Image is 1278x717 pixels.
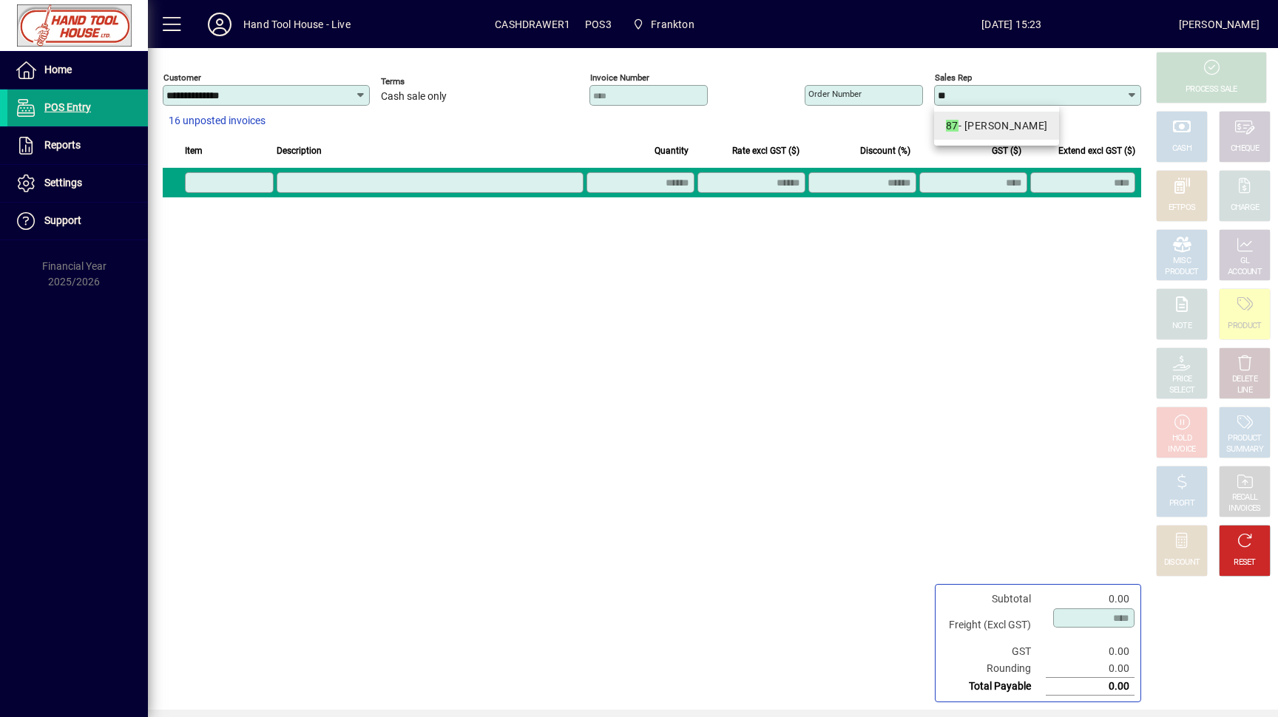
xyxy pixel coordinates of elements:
[7,127,148,164] a: Reports
[934,112,1059,140] mat-option: 87 - Matt
[1240,256,1250,267] div: GL
[941,678,1046,696] td: Total Payable
[585,13,612,36] span: POS3
[590,72,649,83] mat-label: Invoice number
[935,72,972,83] mat-label: Sales rep
[992,143,1021,159] span: GST ($)
[1046,591,1135,608] td: 0.00
[1165,267,1198,278] div: PRODUCT
[1231,203,1260,214] div: CHARGE
[381,77,470,86] span: Terms
[1228,433,1261,444] div: PRODUCT
[941,608,1046,643] td: Freight (Excl GST)
[651,13,694,36] span: Frankton
[1046,678,1135,696] td: 0.00
[1173,256,1191,267] div: MISC
[1172,374,1192,385] div: PRICE
[1228,503,1260,514] div: INVOICES
[941,643,1046,660] td: GST
[1169,498,1194,509] div: PROFIT
[1169,203,1196,214] div: EFTPOS
[381,91,447,103] span: Cash sale only
[1186,84,1237,95] div: PROCESS SALE
[495,13,570,36] span: CASHDRAWER1
[1164,557,1200,568] div: DISCOUNT
[655,143,689,159] span: Quantity
[44,101,91,113] span: POS Entry
[1226,444,1263,455] div: SUMMARY
[946,120,958,132] em: 87
[1228,267,1262,278] div: ACCOUNT
[185,143,203,159] span: Item
[1172,321,1191,332] div: NOTE
[7,165,148,202] a: Settings
[1058,143,1135,159] span: Extend excl GST ($)
[163,108,271,135] button: 16 unposted invoices
[946,118,1047,134] div: - [PERSON_NAME]
[44,177,82,188] span: Settings
[1179,13,1260,36] div: [PERSON_NAME]
[7,52,148,89] a: Home
[732,143,799,159] span: Rate excl GST ($)
[1228,321,1261,332] div: PRODUCT
[941,591,1046,608] td: Subtotal
[44,64,72,75] span: Home
[1231,143,1259,154] div: CHEQUE
[196,11,243,38] button: Profile
[243,13,351,36] div: Hand Tool House - Live
[277,143,322,159] span: Description
[1172,433,1191,444] div: HOLD
[1046,643,1135,660] td: 0.00
[169,113,266,129] span: 16 unposted invoices
[1172,143,1191,154] div: CASH
[44,139,81,151] span: Reports
[163,72,201,83] mat-label: Customer
[845,13,1179,36] span: [DATE] 15:23
[626,11,700,38] span: Frankton
[1237,385,1252,396] div: LINE
[7,203,148,239] a: Support
[1168,444,1195,455] div: INVOICE
[1232,492,1258,503] div: RECALL
[1169,385,1195,396] div: SELECT
[808,89,862,99] mat-label: Order number
[860,143,910,159] span: Discount (%)
[1232,374,1257,385] div: DELETE
[941,660,1046,678] td: Rounding
[1046,660,1135,678] td: 0.00
[44,214,81,226] span: Support
[1234,557,1256,568] div: RESET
